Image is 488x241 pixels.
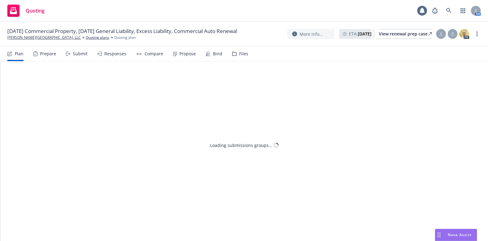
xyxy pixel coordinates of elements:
div: Responses [104,51,126,56]
a: more [473,30,481,38]
div: Compare [145,51,163,56]
div: View renewal prep case [379,29,432,38]
span: [DATE] Commercial Property, [DATE] General Liability, Excess Liability, Commercial Auto Renewal [7,27,237,35]
span: ETA : [349,31,371,37]
a: Switch app [457,5,469,17]
span: Nova Assist [448,232,472,237]
div: Submit [73,51,88,56]
span: More info... [300,31,323,37]
div: Prepare [40,51,56,56]
a: Report a Bug [429,5,441,17]
strong: [DATE] [358,31,371,37]
div: Propose [179,51,196,56]
img: photo [459,29,469,39]
div: Files [239,51,248,56]
a: [PERSON_NAME][GEOGRAPHIC_DATA], LLC [7,35,81,40]
button: More info... [287,29,334,39]
span: Quoting [26,8,45,13]
a: View renewal prep case [379,29,432,39]
div: Loading submissions groups... [210,142,272,148]
a: Quoting [5,2,47,19]
div: Drag to move [435,229,443,241]
div: Bind [213,51,222,56]
span: Quoting plan [114,35,136,40]
a: Search [443,5,455,17]
button: Nova Assist [435,229,477,241]
a: Quoting plans [86,35,109,40]
div: Plan [15,51,23,56]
